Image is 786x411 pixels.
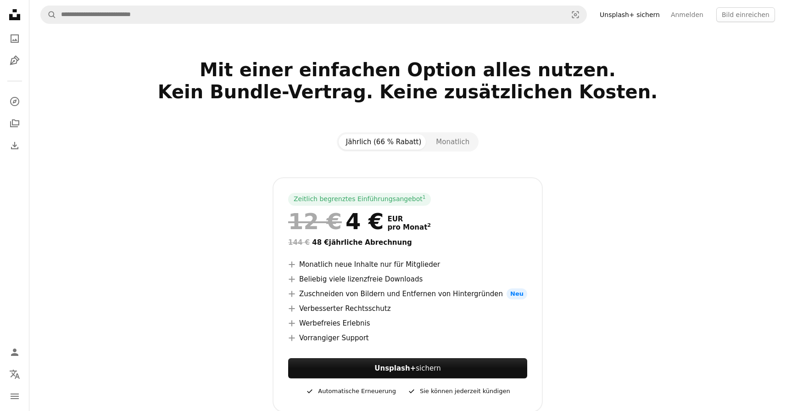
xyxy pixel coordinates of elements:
div: 4 € [288,209,384,233]
a: Unsplash+ sichern [594,7,665,22]
li: Monatlich neue Inhalte nur für Mitglieder [288,259,527,270]
button: Jährlich (66 % Rabatt) [339,134,429,150]
a: 1 [421,195,428,204]
span: EUR [387,215,431,223]
button: Unsplash suchen [41,6,56,23]
a: Entdecken [6,92,24,111]
li: Werbefreies Erlebnis [288,318,527,329]
button: Monatlich [429,134,477,150]
div: Zeitlich begrenztes Einführungsangebot [288,193,431,206]
span: pro Monat [387,223,431,231]
span: Neu [507,288,527,299]
a: Startseite — Unsplash [6,6,24,26]
a: Kollektionen [6,114,24,133]
a: Grafiken [6,51,24,70]
button: Visuelle Suche [564,6,586,23]
span: 12 € [288,209,342,233]
h2: Mit einer einfachen Option alles nutzen. Kein Bundle-Vertrag. Keine zusätzlichen Kosten. [112,59,703,125]
a: Bisherige Downloads [6,136,24,155]
a: Anmelden / Registrieren [6,343,24,361]
sup: 1 [423,194,426,200]
span: 144 € [288,238,310,247]
a: Fotos [6,29,24,48]
strong: Unsplash+ [374,364,416,372]
li: Beliebig viele lizenzfreie Downloads [288,274,527,285]
button: Bild einreichen [716,7,775,22]
li: Zuschneiden von Bildern und Entfernen von Hintergründen [288,288,527,299]
li: Vorrangiger Support [288,332,527,343]
form: Finden Sie Bildmaterial auf der ganzen Webseite [40,6,587,24]
a: 2 [425,223,433,231]
div: Automatische Erneuerung [305,386,396,397]
button: Unsplash+sichern [288,358,527,378]
li: Verbesserter Rechtsschutz [288,303,527,314]
sup: 2 [427,222,431,228]
button: Sprache [6,365,24,383]
a: Anmelden [665,7,709,22]
div: Sie können jederzeit kündigen [407,386,510,397]
div: 48 € jährliche Abrechnung [288,237,527,248]
button: Menü [6,387,24,405]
